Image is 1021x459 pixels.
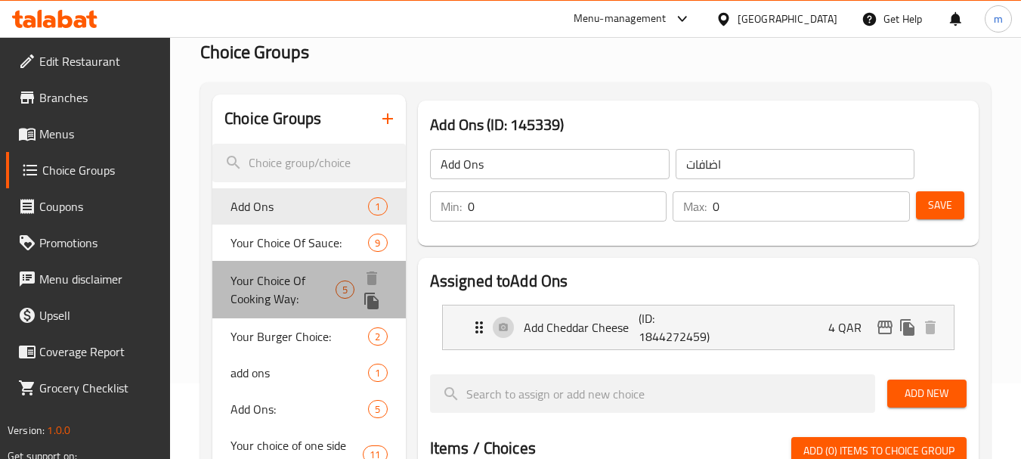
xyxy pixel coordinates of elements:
a: Coverage Report [6,333,171,370]
span: Add New [899,384,954,403]
button: delete [919,316,942,339]
div: Add Ons:5 [212,391,405,427]
div: Menu-management [574,10,667,28]
span: 5 [336,283,354,297]
span: Upsell [39,306,159,324]
span: add ons [230,364,368,382]
span: Edit Restaurant [39,52,159,70]
span: 1 [369,200,386,214]
button: delete [360,267,383,290]
p: Max: [683,197,707,216]
span: Save [928,196,952,215]
div: Your Burger Choice:2 [212,318,405,355]
div: Your Choice Of Sauce:9 [212,225,405,261]
span: Choice Groups [42,161,159,179]
div: Choices [368,364,387,382]
button: duplicate [896,316,919,339]
input: search [430,374,875,413]
button: Add New [887,380,967,408]
div: [GEOGRAPHIC_DATA] [738,11,837,27]
span: Coupons [39,197,159,216]
div: Your Choice Of Cooking Way:5deleteduplicate [212,261,405,318]
span: m [994,11,1003,27]
span: 2 [369,330,386,344]
div: Choices [336,281,354,299]
span: Choice Groups [200,35,309,69]
a: Edit Restaurant [6,43,171,79]
span: Your Choice Of Sauce: [230,234,368,252]
a: Menu disclaimer [6,261,171,297]
h2: Choice Groups [224,107,321,130]
span: Your Choice Of Cooking Way: [230,271,336,308]
span: Add Ons [230,197,368,216]
span: Menu disclaimer [39,270,159,288]
span: 5 [369,402,386,417]
div: Choices [368,327,387,346]
a: Menus [6,116,171,152]
p: 4 QAR [828,318,874,336]
span: Add Ons: [230,400,368,418]
h2: Assigned to Add Ons [430,270,967,293]
span: Menus [39,125,159,143]
span: Version: [8,420,45,440]
button: duplicate [360,290,383,312]
span: Grocery Checklist [39,379,159,397]
span: 1 [369,366,386,380]
input: search [212,144,405,182]
span: 1.0.0 [47,420,70,440]
p: Min: [441,197,462,216]
span: Promotions [39,234,159,252]
a: Grocery Checklist [6,370,171,406]
p: Add Cheddar Cheese [524,318,639,336]
a: Branches [6,79,171,116]
div: add ons1 [212,355,405,391]
a: Promotions [6,225,171,261]
p: (ID: 1844272459) [639,309,716,346]
a: Choice Groups [6,152,171,188]
div: Choices [368,234,387,252]
div: Choices [368,400,387,418]
button: Save [916,191,964,219]
div: Expand [443,305,954,349]
span: Your Burger Choice: [230,327,368,346]
span: Branches [39,88,159,107]
a: Upsell [6,297,171,333]
div: Add Ons1 [212,188,405,225]
div: Choices [368,197,387,216]
li: Expand [430,299,967,356]
h3: Add Ons (ID: 145339) [430,113,967,137]
button: edit [874,316,896,339]
a: Coupons [6,188,171,225]
span: 9 [369,236,386,250]
span: Coverage Report [39,343,159,361]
